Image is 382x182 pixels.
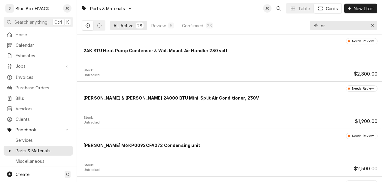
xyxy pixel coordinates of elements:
[182,22,203,29] div: Confirmed
[83,47,377,54] div: Object Title
[4,72,73,82] a: Invoices
[79,163,380,172] div: Card Footer
[77,34,382,82] div: Item Card: [object Object]
[346,38,377,44] div: Object Status
[83,163,100,168] div: Object Extra Context Footer Label
[83,115,100,125] div: Card Footer Extra Context
[16,52,70,59] span: Estimates
[66,19,69,25] span: K
[368,21,377,30] button: Erase input
[346,85,377,91] div: Object Status
[4,51,73,61] a: Estimates
[4,135,73,145] a: Services
[207,22,212,29] div: 23
[16,42,70,48] span: Calendar
[4,40,73,50] a: Calendar
[83,73,100,78] div: Object Extra Context Footer Value
[355,118,377,125] div: Card Footer Primary Content
[16,31,70,38] span: Home
[83,168,100,172] div: Object Extra Context Footer Value
[16,74,70,80] span: Invoices
[79,133,380,139] div: Card Header
[79,68,380,78] div: Card Footer
[350,86,374,91] div: Needs Review
[16,137,70,143] span: Services
[321,21,366,30] input: Keyword search
[346,133,377,139] div: Object Status
[16,158,70,164] span: Miscellaneous
[16,148,70,154] span: Parts & Materials
[4,114,73,124] a: Clients
[79,85,380,91] div: Card Header
[298,5,310,12] div: Table
[16,172,29,177] span: Create
[79,38,380,44] div: Card Header
[114,22,134,29] div: All Active
[4,17,73,27] button: Search anythingCtrlK
[16,5,50,12] div: Blue Box HVACR
[354,165,377,172] div: Card Footer Primary Content
[83,163,100,172] div: Card Footer Extra Context
[350,39,374,44] div: Needs Review
[16,63,61,69] span: Jobs
[83,120,100,125] div: Object Extra Context Footer Value
[4,156,73,166] a: Miscellaneous
[4,146,73,156] a: Parts & Materials
[79,95,380,101] div: Card Body
[344,85,377,91] div: Card Header Secondary Content
[344,4,377,13] button: New Item
[16,127,61,133] span: Pricebook
[83,115,100,120] div: Object Extra Context Footer Label
[79,4,135,13] a: Go to Parts & Materials
[16,106,70,112] span: Vendors
[83,68,100,78] div: Card Footer Extra Context
[79,115,380,125] div: Card Footer
[79,142,380,148] div: Card Body
[350,134,374,139] div: Needs Review
[4,61,73,71] a: Go to Jobs
[353,5,375,12] span: New Item
[63,4,71,13] div: Josh Canfield's Avatar
[90,5,125,12] span: Parts & Materials
[4,125,73,135] a: Go to Pricebook
[4,93,73,103] a: Bills
[4,83,73,93] a: Purchase Orders
[263,4,271,13] div: Josh Canfield's Avatar
[5,4,14,13] div: B
[16,85,70,91] span: Purchase Orders
[344,133,377,139] div: Card Header Secondary Content
[274,4,283,13] button: Open search
[83,68,100,73] div: Object Extra Context Footer Label
[66,171,69,178] span: C
[137,22,142,29] div: 28
[169,22,173,29] div: 5
[354,70,377,78] div: Card Footer Primary Content
[151,22,166,29] div: Review
[54,19,62,25] span: Ctrl
[326,5,338,12] div: Cards
[83,142,377,148] div: Object Title
[79,47,380,54] div: Card Body
[63,4,71,13] div: JC
[16,95,70,101] span: Bills
[77,129,382,176] div: Item Card: [object Object]
[344,38,377,44] div: Card Header Secondary Content
[4,30,73,40] a: Home
[83,95,377,101] div: Object Title
[14,19,47,25] span: Search anything
[77,82,382,129] div: Item Card: [object Object]
[263,4,271,13] div: JC
[4,104,73,114] a: Vendors
[16,116,70,122] span: Clients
